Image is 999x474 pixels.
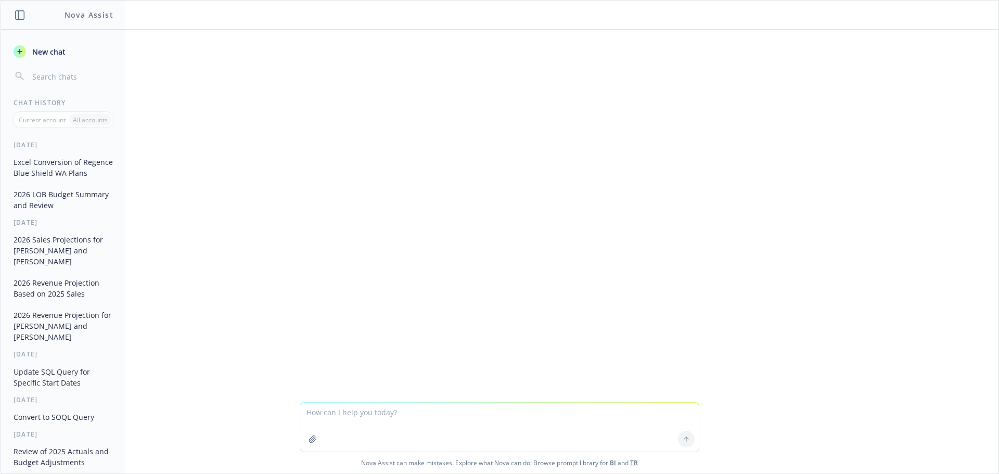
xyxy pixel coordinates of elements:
[30,46,66,57] span: New chat
[610,458,616,467] a: BI
[9,306,117,345] button: 2026 Revenue Projection for [PERSON_NAME] and [PERSON_NAME]
[9,408,117,426] button: Convert to SOQL Query
[9,274,117,302] button: 2026 Revenue Projection Based on 2025 Sales
[9,42,117,61] button: New chat
[1,430,125,439] div: [DATE]
[65,9,113,20] h1: Nova Assist
[9,443,117,471] button: Review of 2025 Actuals and Budget Adjustments
[1,218,125,227] div: [DATE]
[1,395,125,404] div: [DATE]
[73,116,108,124] p: All accounts
[9,153,117,182] button: Excel Conversion of Regence Blue Shield WA Plans
[19,116,66,124] p: Current account
[30,69,113,84] input: Search chats
[9,186,117,214] button: 2026 LOB Budget Summary and Review
[5,452,994,473] span: Nova Assist can make mistakes. Explore what Nova can do: Browse prompt library for and
[630,458,638,467] a: TR
[1,98,125,107] div: Chat History
[9,363,117,391] button: Update SQL Query for Specific Start Dates
[1,140,125,149] div: [DATE]
[9,231,117,270] button: 2026 Sales Projections for [PERSON_NAME] and [PERSON_NAME]
[1,350,125,358] div: [DATE]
